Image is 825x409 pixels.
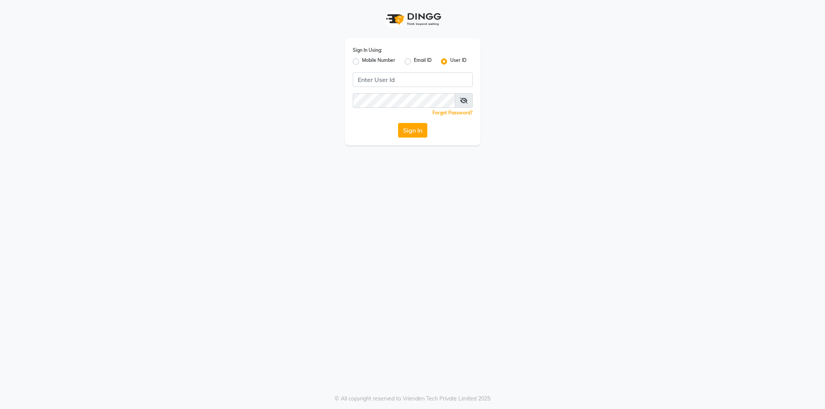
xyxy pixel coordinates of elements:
img: logo1.svg [382,8,444,31]
label: Sign In Using: [353,47,382,54]
a: Forgot Password? [432,110,473,116]
input: Username [353,72,473,87]
button: Sign In [398,123,427,138]
label: Mobile Number [362,57,395,66]
label: Email ID [414,57,432,66]
label: User ID [450,57,466,66]
input: Username [353,93,455,108]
